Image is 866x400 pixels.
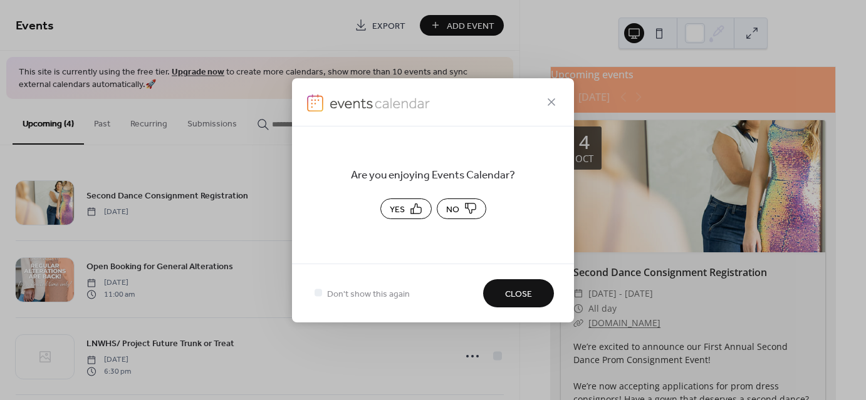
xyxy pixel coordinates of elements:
[307,94,323,111] img: logo-icon
[446,203,459,216] span: No
[327,287,410,300] span: Don't show this again
[330,94,431,111] img: logo-icon
[483,279,554,307] button: Close
[390,203,405,216] span: Yes
[505,287,532,300] span: Close
[312,167,554,184] span: Are you enjoying Events Calendar?
[380,198,432,219] button: Yes
[437,198,486,219] button: No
